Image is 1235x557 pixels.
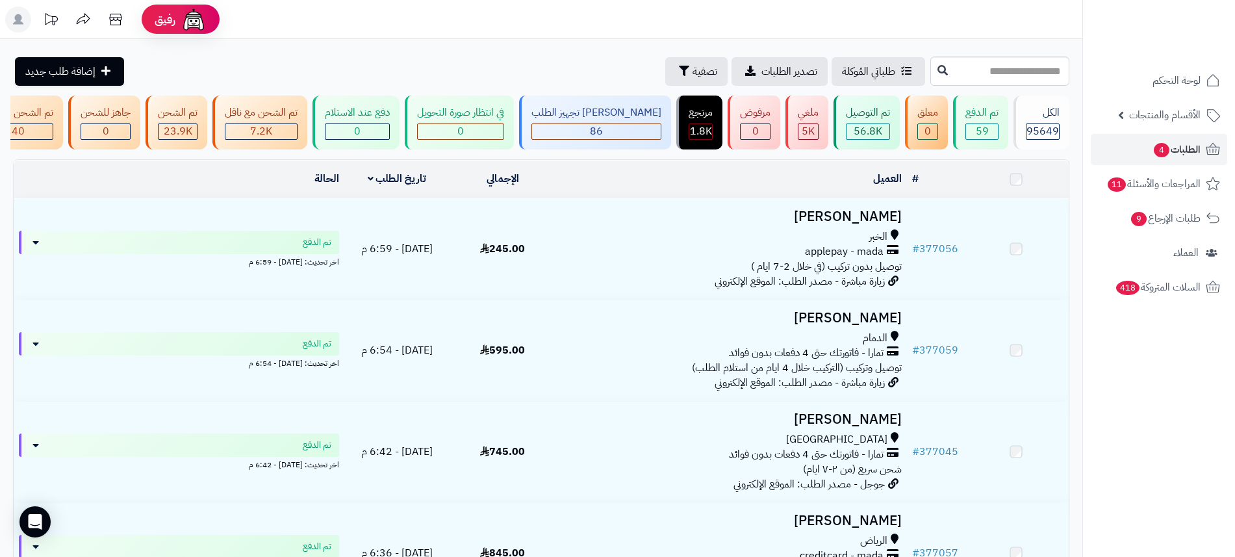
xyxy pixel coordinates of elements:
span: تمارا - فاتورتك حتى 4 دفعات بدون فوائد [729,346,884,361]
div: معلق [917,105,938,120]
a: الطلبات4 [1091,134,1227,165]
a: لوحة التحكم [1091,65,1227,96]
span: 595.00 [480,343,525,358]
span: # [912,343,919,358]
div: 0 [418,124,503,139]
span: شحن سريع (من ٢-٧ ايام) [803,461,902,477]
span: تم الدفع [303,439,331,452]
span: تم الدفع [303,236,331,249]
a: # [912,171,919,187]
span: 86 [590,123,603,139]
a: تم التوصيل 56.8K [831,96,902,149]
div: ملغي [798,105,819,120]
span: إضافة طلب جديد [25,64,95,79]
span: 95649 [1026,123,1059,139]
span: زيارة مباشرة - مصدر الطلب: الموقع الإلكتروني [715,274,885,289]
span: 340 [5,123,25,139]
span: تمارا - فاتورتك حتى 4 دفعات بدون فوائد [729,447,884,462]
span: applepay - mada [805,244,884,259]
span: [GEOGRAPHIC_DATA] [786,432,887,447]
a: المراجعات والأسئلة11 [1091,168,1227,200]
span: الرياض [860,534,887,549]
div: Open Intercom Messenger [19,506,51,538]
a: تصدير الطلبات [732,57,828,86]
div: [PERSON_NAME] تجهيز الطلب [531,105,661,120]
div: 4986 [798,124,818,139]
a: الحالة [314,171,339,187]
span: الدمام [863,331,887,346]
div: 1820 [689,124,712,139]
a: دفع عند الاستلام 0 [310,96,402,149]
div: 23922 [159,124,197,139]
a: تاريخ الطلب [368,171,427,187]
div: تم التوصيل [846,105,890,120]
span: رفيق [155,12,175,27]
div: اخر تحديث: [DATE] - 6:59 م [19,254,339,268]
span: السلات المتروكة [1115,278,1201,296]
h3: [PERSON_NAME] [561,209,902,224]
div: 0 [918,124,937,139]
span: 59 [976,123,989,139]
span: تصدير الطلبات [761,64,817,79]
a: في انتظار صورة التحويل 0 [402,96,516,149]
span: 11 [1108,177,1126,192]
a: طلباتي المُوكلة [832,57,925,86]
span: [DATE] - 6:59 م [361,241,433,257]
a: إضافة طلب جديد [15,57,124,86]
span: الخبر [869,229,887,244]
span: 56.8K [854,123,882,139]
a: معلق 0 [902,96,950,149]
span: 0 [354,123,361,139]
a: تم الشحن 23.9K [143,96,210,149]
div: الكل [1026,105,1060,120]
div: 7223 [225,124,297,139]
span: [DATE] - 6:42 م [361,444,433,460]
span: الأقسام والمنتجات [1129,106,1201,124]
span: طلبات الإرجاع [1130,209,1201,227]
span: 418 [1116,281,1140,295]
span: 5K [802,123,815,139]
span: العملاء [1173,244,1199,262]
a: العميل [873,171,902,187]
span: طلباتي المُوكلة [842,64,895,79]
span: زيارة مباشرة - مصدر الطلب: الموقع الإلكتروني [715,375,885,391]
span: 7.2K [250,123,272,139]
div: 0 [81,124,130,139]
span: 1.8K [690,123,712,139]
a: #377056 [912,241,958,257]
h3: [PERSON_NAME] [561,311,902,326]
span: توصيل بدون تركيب (في خلال 2-7 ايام ) [751,259,902,274]
div: 56797 [847,124,889,139]
span: تصفية [693,64,717,79]
div: اخر تحديث: [DATE] - 6:42 م [19,457,339,471]
h3: [PERSON_NAME] [561,412,902,427]
div: اخر تحديث: [DATE] - 6:54 م [19,356,339,369]
a: تم الدفع 59 [950,96,1011,149]
span: 245.00 [480,241,525,257]
span: 745.00 [480,444,525,460]
div: 86 [532,124,661,139]
span: # [912,444,919,460]
a: #377059 [912,343,958,358]
a: مرفوض 0 [725,96,783,149]
div: تم الدفع [965,105,999,120]
div: جاهز للشحن [81,105,131,120]
span: 0 [103,123,109,139]
div: مرفوض [740,105,770,120]
a: [PERSON_NAME] تجهيز الطلب 86 [516,96,674,149]
a: تحديثات المنصة [34,6,67,36]
a: مرتجع 1.8K [674,96,725,149]
a: العملاء [1091,237,1227,268]
span: لوحة التحكم [1152,71,1201,90]
div: تم الشحن [158,105,197,120]
span: 23.9K [164,123,192,139]
a: #377045 [912,444,958,460]
div: تم الشحن مع ناقل [225,105,298,120]
a: الكل95649 [1011,96,1072,149]
div: 59 [966,124,998,139]
a: جاهز للشحن 0 [66,96,143,149]
div: مرتجع [689,105,713,120]
span: تم الدفع [303,540,331,553]
a: الإجمالي [487,171,519,187]
div: دفع عند الاستلام [325,105,390,120]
